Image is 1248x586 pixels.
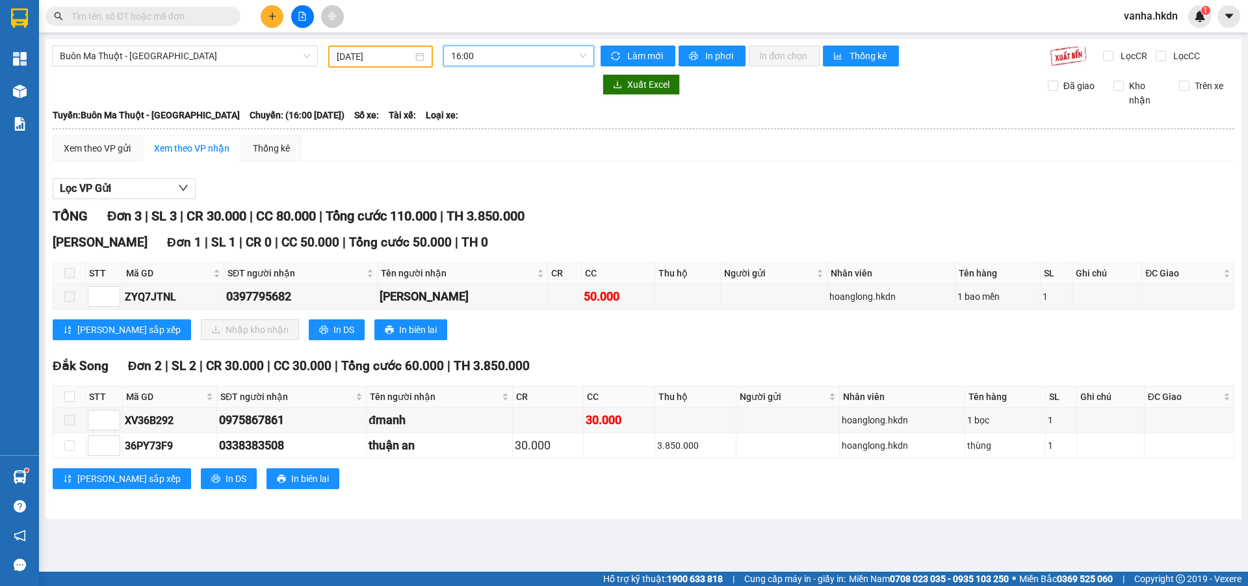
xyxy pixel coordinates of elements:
[657,438,734,453] div: 3.850.000
[1168,49,1202,63] span: Lọc CC
[180,208,183,224] span: |
[842,438,963,453] div: hoanglong.hkdn
[1057,574,1113,584] strong: 0369 525 060
[53,110,240,120] b: Tuyến: Buôn Ma Thuột - [GEOGRAPHIC_DATA]
[1201,6,1210,15] sup: 1
[1048,413,1074,427] div: 1
[965,386,1046,408] th: Tên hàng
[298,12,307,21] span: file-add
[335,358,338,373] span: |
[461,235,488,250] span: TH 0
[226,287,375,306] div: 0397795682
[211,235,236,250] span: SL 1
[455,235,458,250] span: |
[63,474,72,485] span: sort-ascending
[582,263,655,284] th: CC
[440,208,443,224] span: |
[1124,79,1169,107] span: Kho nhận
[326,208,437,224] span: Tổng cước 110.000
[1048,438,1074,453] div: 1
[1189,79,1228,93] span: Trên xe
[349,235,452,250] span: Tổng cước 50.000
[1223,10,1235,22] span: caret-down
[1113,8,1188,24] span: vanha.hkdn
[849,572,1009,586] span: Miền Nam
[967,438,1043,453] div: thùng
[454,358,530,373] span: TH 3.850.000
[53,319,191,340] button: sort-ascending[PERSON_NAME] sắp xếp
[253,141,290,155] div: Thống kê
[64,141,131,155] div: Xem theo VP gửi
[1217,5,1240,28] button: caret-down
[601,46,675,66] button: syncLàm mới
[211,474,220,485] span: printer
[178,183,188,193] span: down
[201,319,299,340] button: downloadNhập kho nhận
[370,390,499,404] span: Tên người nhận
[1072,263,1142,284] th: Ghi chú
[14,559,26,571] span: message
[220,390,353,404] span: SĐT người nhận
[250,108,344,122] span: Chuyến: (16:00 [DATE])
[154,141,229,155] div: Xem theo VP nhận
[217,433,367,459] td: 0338383508
[281,235,339,250] span: CC 50.000
[426,108,458,122] span: Loại xe:
[126,266,211,280] span: Mã GD
[319,325,328,336] span: printer
[277,474,286,485] span: printer
[515,436,582,455] div: 30.000
[744,572,846,586] span: Cung cấp máy in - giấy in:
[261,5,283,28] button: plus
[256,208,316,224] span: CC 80.000
[239,235,242,250] span: |
[655,263,721,284] th: Thu hộ
[447,358,450,373] span: |
[217,408,367,433] td: 0975867861
[829,289,954,304] div: hoanglong.hkdn
[955,263,1041,284] th: Tên hàng
[447,208,525,224] span: TH 3.850.000
[200,358,203,373] span: |
[275,235,278,250] span: |
[705,49,735,63] span: In phơi
[126,390,203,404] span: Mã GD
[63,325,72,336] span: sort-ascending
[86,386,123,408] th: STT
[125,412,214,429] div: XV36B292
[13,117,27,131] img: solution-icon
[53,468,191,489] button: sort-ascending[PERSON_NAME] sắp xếp
[749,46,820,66] button: In đơn chọn
[1043,289,1070,304] div: 1
[77,472,181,486] span: [PERSON_NAME] sắp xếp
[1123,572,1124,586] span: |
[151,208,177,224] span: SL 3
[1050,46,1087,66] img: 9k=
[123,433,217,459] td: 36PY73F9
[246,235,272,250] span: CR 0
[14,500,26,513] span: question-circle
[890,574,1009,584] strong: 0708 023 035 - 0935 103 250
[1019,572,1113,586] span: Miền Bắc
[53,178,196,199] button: Lọc VP Gửi
[14,529,26,542] span: notification
[380,287,545,306] div: [PERSON_NAME]
[1046,386,1077,408] th: SL
[584,386,655,408] th: CC
[274,358,331,373] span: CC 30.000
[343,235,346,250] span: |
[451,46,586,66] span: 16:00
[219,436,364,455] div: 0338383508
[172,358,196,373] span: SL 2
[513,386,584,408] th: CR
[321,5,344,28] button: aim
[679,46,746,66] button: printerIn phơi
[733,572,734,586] span: |
[226,472,246,486] span: In DS
[165,358,168,373] span: |
[374,319,447,340] button: printerIn biên lai
[399,323,437,337] span: In biên lai
[11,8,28,28] img: logo-vxr
[1148,390,1221,404] span: ĐC Giao
[1203,6,1208,15] span: 1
